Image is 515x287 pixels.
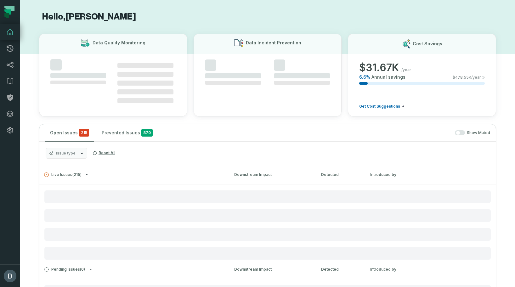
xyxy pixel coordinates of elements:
[359,61,399,74] span: $ 31.67K
[44,172,82,177] span: Live Issues ( 215 )
[321,172,359,177] div: Detected
[44,267,223,272] button: Pending Issues(0)
[413,41,442,47] h3: Cost Savings
[348,34,496,116] button: Cost Savings$31.67K/year6.6%Annual savings$478.55K/yearGet Cost Suggestions
[4,270,16,282] img: avatar of Daniel Lahyani
[453,75,481,80] span: $ 478.55K /year
[90,148,118,158] button: Reset All
[46,148,87,159] button: Issue type
[93,40,145,46] h3: Data Quality Monitoring
[160,130,490,136] div: Show Muted
[359,104,405,109] a: Get Cost Suggestions
[39,11,496,22] h1: Hello, [PERSON_NAME]
[39,184,496,260] div: Live Issues(215)
[370,172,427,177] div: Introduced by
[359,74,370,80] span: 6.6 %
[141,129,153,137] span: 870
[371,74,405,80] span: Annual savings
[234,172,310,177] div: Downstream Impact
[79,129,89,137] span: critical issues and errors combined
[359,104,400,109] span: Get Cost Suggestions
[234,267,310,272] div: Downstream Impact
[97,124,158,141] button: Prevented Issues
[321,267,359,272] div: Detected
[45,124,94,141] button: Open Issues
[39,34,187,116] button: Data Quality Monitoring
[44,172,223,177] button: Live Issues(215)
[56,151,76,156] span: Issue type
[44,267,85,272] span: Pending Issues ( 0 )
[401,67,411,72] span: /year
[370,267,427,272] div: Introduced by
[246,40,301,46] h3: Data Incident Prevention
[194,34,342,116] button: Data Incident Prevention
